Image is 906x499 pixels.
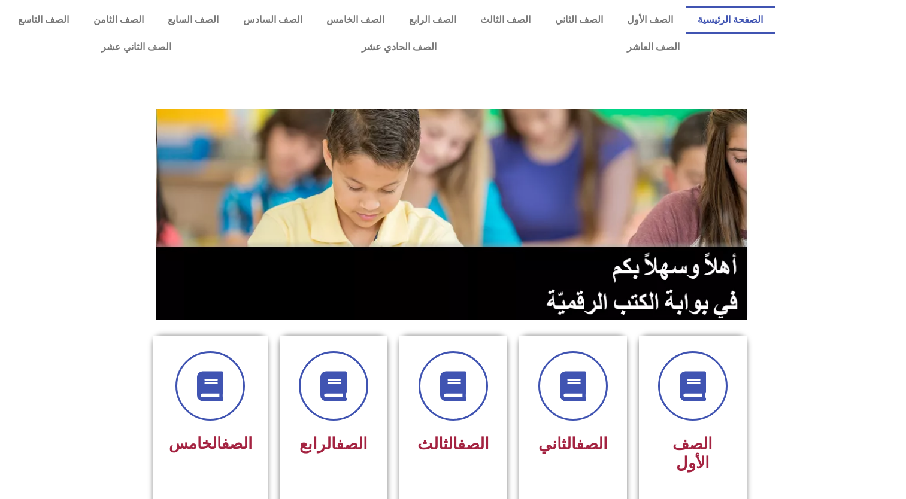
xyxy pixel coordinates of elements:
a: الصف العاشر [532,34,775,61]
a: الصف الثاني عشر [6,34,266,61]
a: الصف الخامس [314,6,397,34]
a: الصف الثالث [468,6,543,34]
a: الصف [576,434,608,454]
a: الصف السادس [231,6,315,34]
a: الصف [222,434,252,452]
a: الصف الثاني [543,6,616,34]
a: الصف الأول [615,6,686,34]
a: الصف [336,434,368,454]
span: الخامس [169,434,252,452]
span: الرابع [299,434,368,454]
a: الصف التاسع [6,6,81,34]
span: الثاني [538,434,608,454]
a: الصف [457,434,489,454]
a: الصفحة الرئيسية [686,6,775,34]
a: الصف الثامن [81,6,156,34]
a: الصف السابع [156,6,231,34]
span: الثالث [417,434,489,454]
a: الصف الحادي عشر [266,34,532,61]
a: الصف الرابع [397,6,469,34]
span: الصف الأول [672,434,713,473]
